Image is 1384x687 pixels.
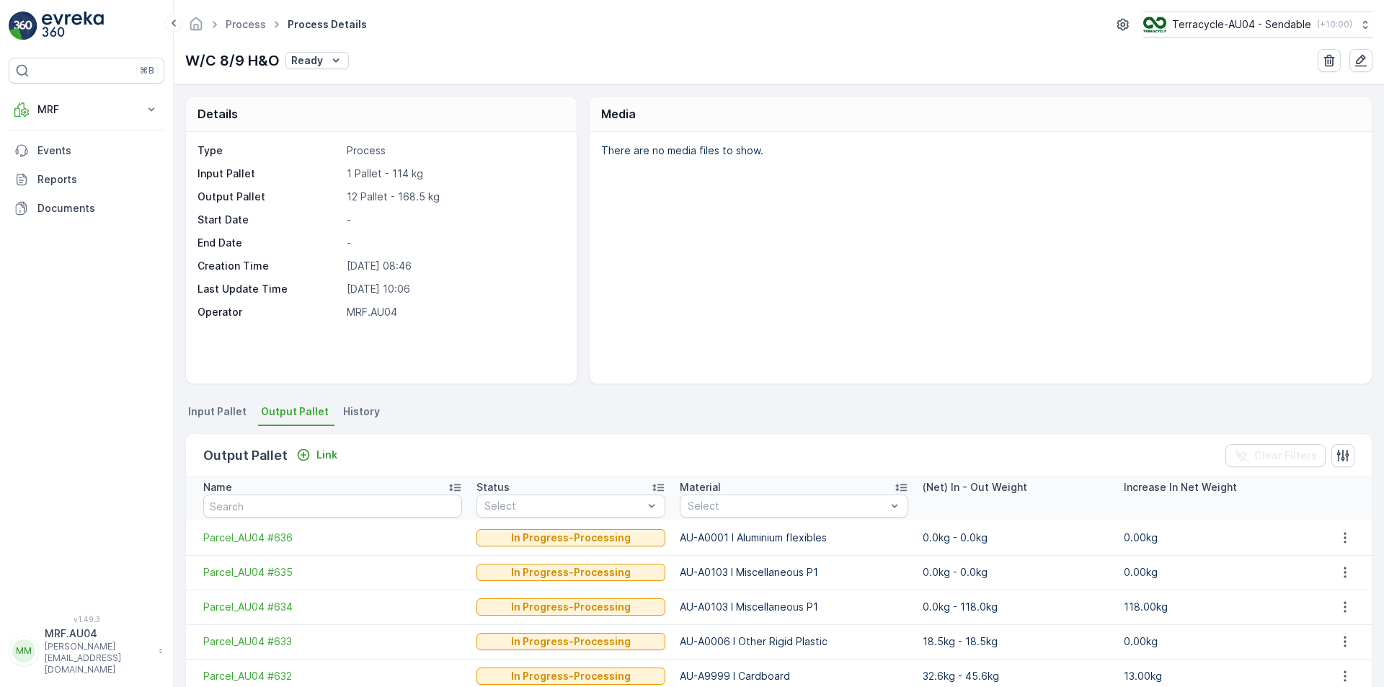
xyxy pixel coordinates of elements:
p: Output Pallet [203,446,288,466]
p: ⌘B [140,65,154,76]
p: Creation Time [198,259,341,273]
span: Input Pallet [188,404,247,419]
a: Parcel_AU04 #636 [203,531,462,545]
a: Homepage [188,22,204,34]
button: MRF [9,95,164,124]
p: In Progress-Processing [511,600,631,614]
td: 18.5kg - 18.5kg [915,624,1117,659]
button: In Progress-Processing [476,564,665,581]
a: Parcel_AU04 #632 [203,669,462,683]
p: End Date [198,236,341,250]
p: There are no media files to show. [601,143,1357,158]
p: Increase In Net Weight [1124,480,1237,495]
p: W/C 8/9 H&O [185,50,280,71]
button: In Progress-Processing [476,529,665,546]
p: - [347,236,562,250]
p: Ready [291,53,323,68]
p: Operator [198,305,341,319]
p: Select [688,499,885,513]
p: - [347,213,562,227]
p: Clear Filters [1254,448,1317,463]
a: Reports [9,165,164,194]
a: Parcel_AU04 #633 [203,634,462,649]
td: 0.00kg [1117,624,1318,659]
p: Name [203,480,232,495]
p: [DATE] 10:06 [347,282,562,296]
td: AU-A0006 I Other Rigid Plastic [673,624,915,659]
td: 0.0kg - 0.0kg [915,520,1117,555]
td: AU-A0103 I Miscellaneous P1 [673,590,915,624]
input: Search [203,495,462,518]
p: Last Update Time [198,282,341,296]
p: 1 Pallet - 114 kg [347,167,562,181]
button: Ready [285,52,349,69]
p: (Net) In - Out Weight [923,480,1027,495]
p: Documents [37,201,159,216]
div: MM [12,639,35,662]
p: Details [198,105,238,123]
p: Input Pallet [198,167,341,181]
p: In Progress-Processing [511,565,631,580]
p: Media [601,105,636,123]
a: Documents [9,194,164,223]
td: 0.00kg [1117,555,1318,590]
p: Reports [37,172,159,187]
p: Status [476,480,510,495]
td: 118.00kg [1117,590,1318,624]
p: Start Date [198,213,341,227]
span: History [343,404,380,419]
p: In Progress-Processing [511,669,631,683]
p: MRF [37,102,136,117]
button: MMMRF.AU04[PERSON_NAME][EMAIL_ADDRESS][DOMAIN_NAME] [9,626,164,675]
p: Material [680,480,721,495]
p: In Progress-Processing [511,531,631,545]
td: 0.0kg - 118.0kg [915,590,1117,624]
td: AU-A0103 I Miscellaneous P1 [673,555,915,590]
p: Type [198,143,341,158]
p: MRF.AU04 [45,626,151,641]
img: logo_light-DOdMpM7g.png [42,12,104,40]
td: 0.00kg [1117,520,1318,555]
p: Terracycle-AU04 - Sendable [1172,17,1311,32]
p: Output Pallet [198,190,341,204]
p: Select [484,499,643,513]
a: Events [9,136,164,165]
p: ( +10:00 ) [1317,19,1352,30]
td: AU-A0001 I Aluminium flexibles [673,520,915,555]
p: [PERSON_NAME][EMAIL_ADDRESS][DOMAIN_NAME] [45,641,151,675]
button: In Progress-Processing [476,668,665,685]
p: 12 Pallet - 168.5 kg [347,190,562,204]
span: Process Details [285,17,370,32]
a: Parcel_AU04 #635 [203,565,462,580]
button: Clear Filters [1225,444,1326,467]
p: [DATE] 08:46 [347,259,562,273]
button: Terracycle-AU04 - Sendable(+10:00) [1143,12,1372,37]
span: v 1.49.3 [9,615,164,624]
button: In Progress-Processing [476,633,665,650]
img: terracycle_logo.png [1143,17,1166,32]
a: Process [226,18,266,30]
p: Process [347,143,562,158]
p: In Progress-Processing [511,634,631,649]
p: Link [316,448,337,462]
button: In Progress-Processing [476,598,665,616]
img: logo [9,12,37,40]
a: Parcel_AU04 #634 [203,600,462,614]
p: MRF.AU04 [347,305,562,319]
span: Output Pallet [261,404,329,419]
td: 0.0kg - 0.0kg [915,555,1117,590]
p: Events [37,143,159,158]
button: Link [290,446,343,464]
